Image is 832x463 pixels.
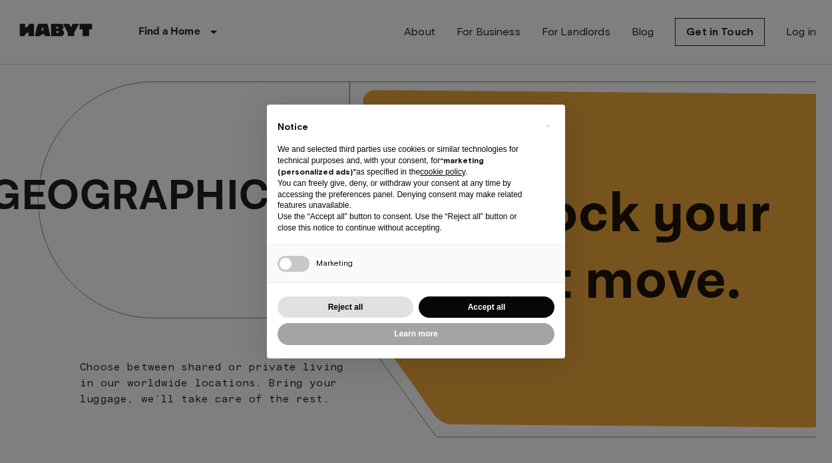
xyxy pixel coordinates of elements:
strong: “marketing (personalized ads)” [278,155,484,177]
p: You can freely give, deny, or withdraw your consent at any time by accessing the preferences pane... [278,178,533,211]
button: Reject all [278,296,413,318]
a: cookie policy [420,167,465,177]
span: Marketing [316,258,353,268]
h2: Notice [278,121,533,134]
p: We and selected third parties use cookies or similar technologies for technical purposes and, wit... [278,144,533,177]
button: Learn more [278,323,554,345]
p: Use the “Accept all” button to consent. Use the “Reject all” button or close this notice to conti... [278,211,533,234]
button: Close this notice [537,115,558,137]
span: × [546,118,550,134]
button: Accept all [419,296,554,318]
